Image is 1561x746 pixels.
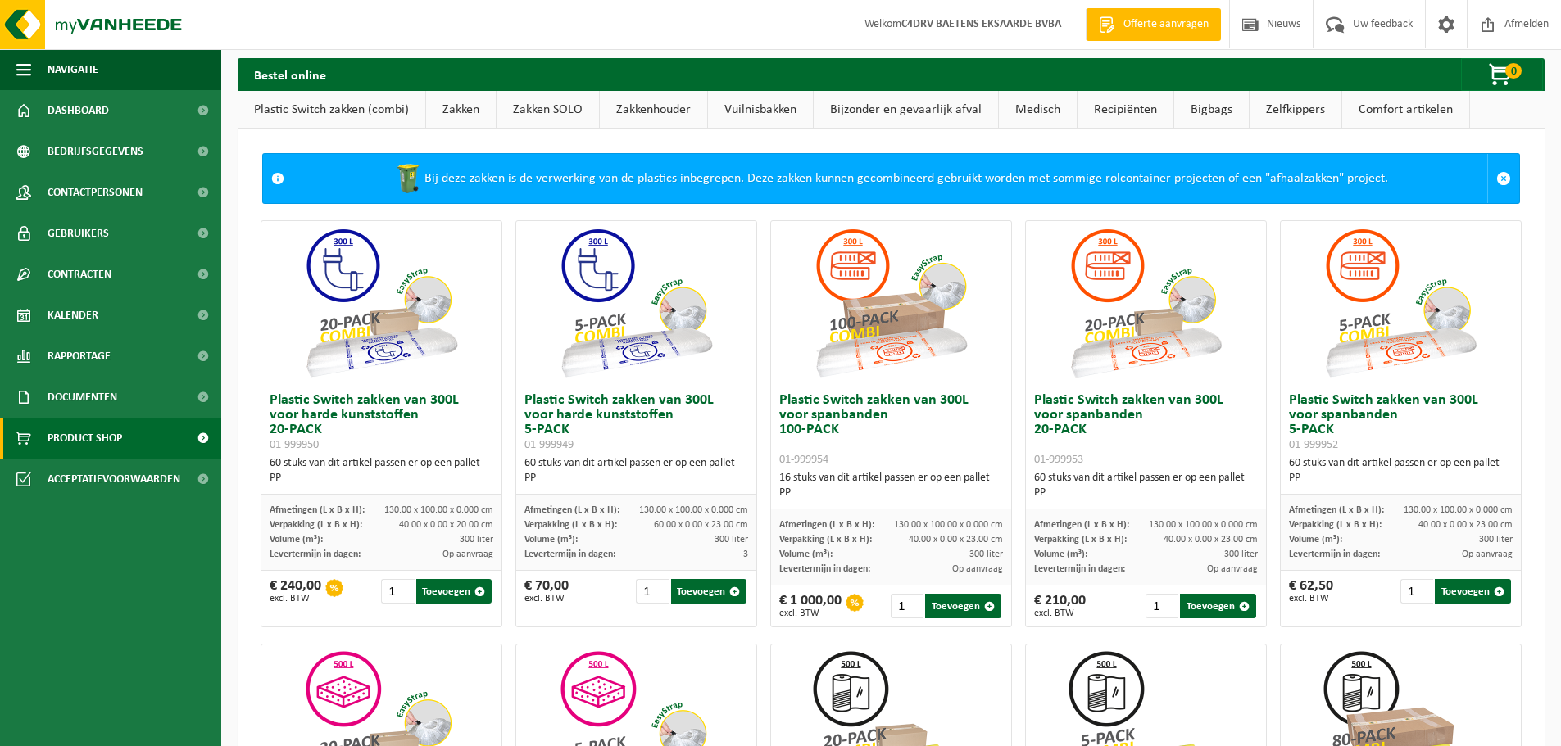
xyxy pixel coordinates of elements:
span: excl. BTW [270,594,321,604]
div: 60 stuks van dit artikel passen er op een pallet [270,456,493,486]
span: excl. BTW [524,594,569,604]
span: Op aanvraag [1462,549,1513,559]
button: Toevoegen [671,579,747,604]
button: Toevoegen [1435,579,1511,604]
strong: C4DRV BAETENS EKSAARDE BVBA [901,18,1061,30]
span: 40.00 x 0.00 x 20.00 cm [399,520,493,530]
span: 01-999953 [1034,454,1083,466]
div: € 240,00 [270,579,321,604]
a: Zakkenhouder [600,91,707,129]
span: 01-999954 [779,454,828,466]
span: 40.00 x 0.00 x 23.00 cm [1164,535,1258,545]
span: Product Shop [48,418,122,459]
div: PP [270,471,493,486]
span: Op aanvraag [952,564,1003,574]
input: 1 [891,594,923,618]
div: 60 stuks van dit artikel passen er op een pallet [524,456,748,486]
span: 300 liter [1224,549,1258,559]
a: Zakken SOLO [497,91,599,129]
h3: Plastic Switch zakken van 300L voor harde kunststoffen 20-PACK [270,393,493,452]
span: 130.00 x 100.00 x 0.000 cm [384,505,493,515]
div: € 70,00 [524,579,569,604]
a: Sluit melding [1487,154,1519,203]
div: PP [779,486,1003,500]
img: 01-999950 [299,221,463,385]
span: Levertermijn in dagen: [270,549,361,559]
a: Offerte aanvragen [1086,8,1221,41]
span: Levertermijn in dagen: [524,549,615,559]
span: Gebruikers [48,213,109,254]
span: Offerte aanvragen [1119,16,1213,33]
span: Navigatie [48,49,98,90]
span: Contracten [48,254,111,295]
span: Afmetingen (L x B x H): [1289,505,1384,515]
div: PP [524,471,748,486]
span: 40.00 x 0.00 x 23.00 cm [1418,520,1513,530]
a: Zelfkippers [1250,91,1341,129]
span: Documenten [48,377,117,418]
span: Volume (m³): [779,549,833,559]
button: Toevoegen [925,594,1001,618]
span: Verpakking (L x B x H): [1034,535,1127,545]
span: Afmetingen (L x B x H): [1034,520,1129,530]
span: 130.00 x 100.00 x 0.000 cm [894,520,1003,530]
span: 300 liter [969,549,1003,559]
span: 3 [743,549,748,559]
div: PP [1289,471,1513,486]
input: 1 [1400,579,1433,604]
span: 130.00 x 100.00 x 0.000 cm [1404,505,1513,515]
button: Toevoegen [416,579,492,604]
span: 130.00 x 100.00 x 0.000 cm [1149,520,1258,530]
span: Levertermijn in dagen: [1034,564,1125,574]
div: Bij deze zakken is de verwerking van de plastics inbegrepen. Deze zakken kunnen gecombineerd gebr... [293,154,1487,203]
span: Kalender [48,295,98,336]
span: Contactpersonen [48,172,143,213]
span: 01-999952 [1289,439,1338,451]
span: Volume (m³): [270,535,323,545]
span: 300 liter [1479,535,1513,545]
h3: Plastic Switch zakken van 300L voor spanbanden 20-PACK [1034,393,1258,467]
a: Vuilnisbakken [708,91,813,129]
span: Bedrijfsgegevens [48,131,143,172]
span: Volume (m³): [524,535,578,545]
span: excl. BTW [779,608,842,618]
div: € 210,00 [1034,594,1086,618]
input: 1 [1146,594,1178,618]
input: 1 [381,579,414,604]
img: 01-999953 [1064,221,1227,385]
span: 130.00 x 100.00 x 0.000 cm [639,505,748,515]
span: 01-999950 [270,439,319,451]
span: Volume (m³): [1289,535,1342,545]
span: Op aanvraag [442,549,493,559]
img: 01-999954 [809,221,973,385]
span: Op aanvraag [1207,564,1258,574]
span: 300 liter [715,535,748,545]
a: Recipiënten [1078,91,1173,129]
a: Bijzonder en gevaarlijk afval [814,91,998,129]
span: Verpakking (L x B x H): [270,520,362,530]
span: Volume (m³): [1034,549,1087,559]
span: Levertermijn in dagen: [1289,549,1380,559]
span: Afmetingen (L x B x H): [270,505,365,515]
input: 1 [636,579,669,604]
span: excl. BTW [1034,608,1086,618]
span: 300 liter [460,535,493,545]
span: 40.00 x 0.00 x 23.00 cm [909,535,1003,545]
img: 01-999949 [554,221,718,385]
span: Afmetingen (L x B x H): [524,505,619,515]
a: Medisch [999,91,1077,129]
h2: Bestel online [238,58,343,90]
button: Toevoegen [1180,594,1256,618]
span: 01-999949 [524,439,574,451]
span: 0 [1505,63,1522,79]
span: Verpakking (L x B x H): [1289,520,1382,530]
span: 60.00 x 0.00 x 23.00 cm [654,520,748,530]
img: 01-999952 [1318,221,1482,385]
h3: Plastic Switch zakken van 300L voor harde kunststoffen 5-PACK [524,393,748,452]
a: Bigbags [1174,91,1249,129]
span: Acceptatievoorwaarden [48,459,180,500]
span: Levertermijn in dagen: [779,564,870,574]
img: WB-0240-HPE-GN-50.png [392,162,424,195]
a: Zakken [426,91,496,129]
h3: Plastic Switch zakken van 300L voor spanbanden 100-PACK [779,393,1003,467]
